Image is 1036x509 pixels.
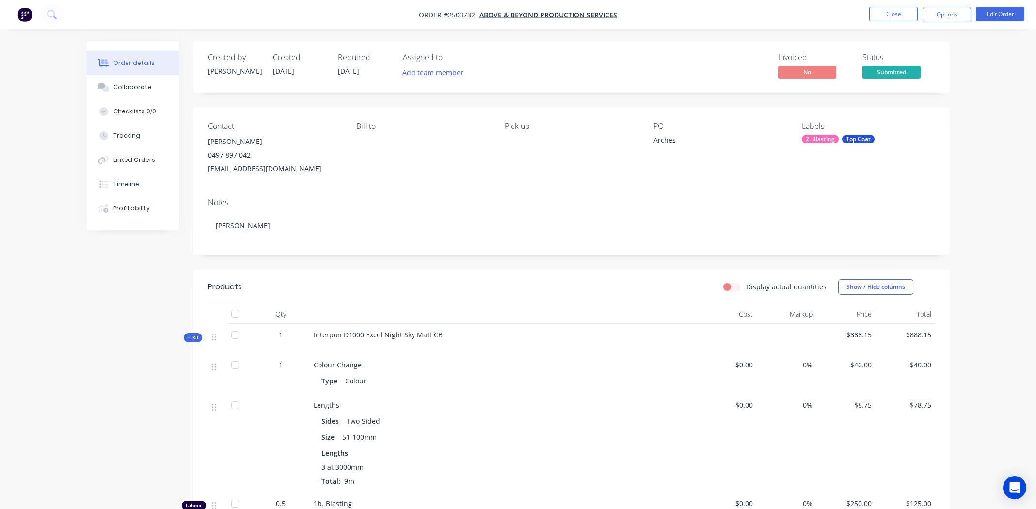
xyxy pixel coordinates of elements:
[321,462,364,472] span: 3 at 3000mm
[187,334,199,341] span: Kit
[314,360,362,369] span: Colour Change
[321,448,348,458] span: Lengths
[820,400,872,410] span: $8.75
[746,282,827,292] label: Display actual quantities
[862,53,935,62] div: Status
[321,430,338,444] div: Size
[208,281,242,293] div: Products
[761,360,813,370] span: 0%
[879,360,931,370] span: $40.00
[397,66,468,79] button: Add team member
[340,477,358,486] span: 9m
[698,304,757,324] div: Cost
[208,135,341,148] div: [PERSON_NAME]
[341,374,370,388] div: Colour
[321,374,341,388] div: Type
[338,430,381,444] div: 51-100mm
[321,477,340,486] span: Total:
[184,333,202,342] div: Kit
[113,131,140,140] div: Tracking
[208,135,341,175] div: [PERSON_NAME]0497 897 042[EMAIL_ADDRESS][DOMAIN_NAME]
[761,498,813,509] span: 0%
[876,304,935,324] div: Total
[479,10,617,19] a: Above & Beyond Production Services
[208,148,341,162] div: 0497 897 042
[113,107,156,116] div: Checklists 0/0
[778,53,851,62] div: Invoiced
[802,135,839,143] div: 2. Blasting
[842,135,875,143] div: Top Coat
[701,400,753,410] span: $0.00
[276,498,286,509] span: 0.5
[862,66,921,80] button: Submitted
[314,330,443,339] span: Interpon D1000 Excel Night Sky Matt CB
[976,7,1024,21] button: Edit Order
[314,499,352,508] span: 1b. Blasting
[208,66,261,76] div: [PERSON_NAME]
[113,156,155,164] div: Linked Orders
[273,66,294,76] span: [DATE]
[757,304,816,324] div: Markup
[761,400,813,410] span: 0%
[338,53,391,62] div: Required
[17,7,32,22] img: Factory
[208,162,341,175] div: [EMAIL_ADDRESS][DOMAIN_NAME]
[701,360,753,370] span: $0.00
[1003,476,1026,499] div: Open Intercom Messenger
[208,198,935,207] div: Notes
[869,7,918,21] button: Close
[87,172,179,196] button: Timeline
[419,10,479,19] span: Order #2503732 -
[802,122,935,131] div: Labels
[113,180,139,189] div: Timeline
[838,279,913,295] button: Show / Hide columns
[338,66,359,76] span: [DATE]
[279,330,283,340] span: 1
[778,66,836,78] span: No
[701,498,753,509] span: $0.00
[505,122,638,131] div: Pick up
[343,414,384,428] div: Two Sided
[820,330,872,340] span: $888.15
[87,196,179,221] button: Profitability
[208,122,341,131] div: Contact
[113,59,155,67] div: Order details
[816,304,876,324] div: Price
[403,53,500,62] div: Assigned to
[820,498,872,509] span: $250.00
[653,122,786,131] div: PO
[862,66,921,78] span: Submitted
[273,53,326,62] div: Created
[208,53,261,62] div: Created by
[403,66,469,79] button: Add team member
[653,135,775,148] div: Arches
[87,51,179,75] button: Order details
[879,498,931,509] span: $125.00
[879,400,931,410] span: $78.75
[356,122,489,131] div: Bill to
[820,360,872,370] span: $40.00
[208,211,935,240] div: [PERSON_NAME]
[113,83,152,92] div: Collaborate
[87,99,179,124] button: Checklists 0/0
[252,304,310,324] div: Qty
[87,124,179,148] button: Tracking
[879,330,931,340] span: $888.15
[113,204,150,213] div: Profitability
[87,75,179,99] button: Collaborate
[321,414,343,428] div: Sides
[314,400,339,410] span: Lengths
[923,7,971,22] button: Options
[87,148,179,172] button: Linked Orders
[279,360,283,370] span: 1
